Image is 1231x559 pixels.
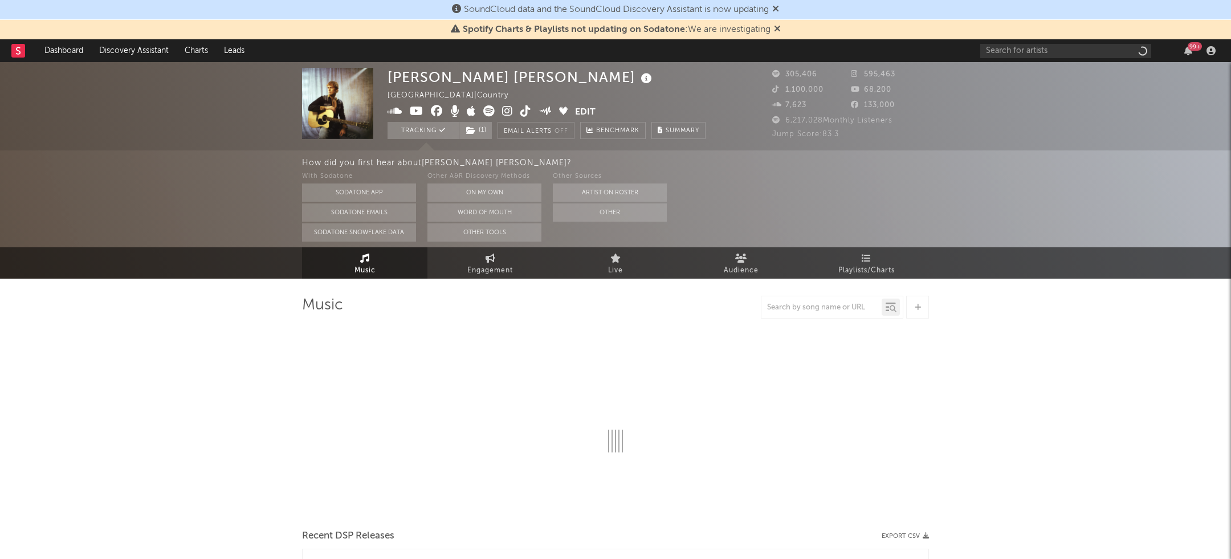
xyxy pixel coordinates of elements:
[608,264,623,278] span: Live
[388,89,521,103] div: [GEOGRAPHIC_DATA] | Country
[216,39,252,62] a: Leads
[678,247,804,279] a: Audience
[724,264,759,278] span: Audience
[761,303,882,312] input: Search by song name or URL
[91,39,177,62] a: Discovery Assistant
[666,128,699,134] span: Summary
[388,68,655,87] div: [PERSON_NAME] [PERSON_NAME]
[302,170,416,183] div: With Sodatone
[427,247,553,279] a: Engagement
[772,117,892,124] span: 6,217,028 Monthly Listeners
[596,124,639,138] span: Benchmark
[772,5,779,14] span: Dismiss
[177,39,216,62] a: Charts
[851,71,895,78] span: 595,463
[302,529,394,543] span: Recent DSP Releases
[555,128,568,134] em: Off
[553,203,667,222] button: Other
[36,39,91,62] a: Dashboard
[463,25,771,34] span: : We are investigating
[467,264,513,278] span: Engagement
[459,122,492,139] span: ( 1 )
[388,122,459,139] button: Tracking
[553,183,667,202] button: Artist on Roster
[575,105,596,120] button: Edit
[427,183,541,202] button: On My Own
[772,71,817,78] span: 305,406
[1184,46,1192,55] button: 99+
[851,86,891,93] span: 68,200
[463,25,685,34] span: Spotify Charts & Playlists not updating on Sodatone
[774,25,781,34] span: Dismiss
[459,122,492,139] button: (1)
[464,5,769,14] span: SoundCloud data and the SoundCloud Discovery Assistant is now updating
[772,130,839,138] span: Jump Score: 83.3
[427,203,541,222] button: Word Of Mouth
[838,264,895,278] span: Playlists/Charts
[354,264,376,278] span: Music
[553,170,667,183] div: Other Sources
[302,203,416,222] button: Sodatone Emails
[651,122,706,139] button: Summary
[302,223,416,242] button: Sodatone Snowflake Data
[980,44,1151,58] input: Search for artists
[302,247,427,279] a: Music
[772,101,806,109] span: 7,623
[804,247,929,279] a: Playlists/Charts
[427,170,541,183] div: Other A&R Discovery Methods
[882,533,929,540] button: Export CSV
[580,122,646,139] a: Benchmark
[772,86,824,93] span: 1,100,000
[553,247,678,279] a: Live
[302,183,416,202] button: Sodatone App
[427,223,541,242] button: Other Tools
[498,122,574,139] button: Email AlertsOff
[1188,42,1202,51] div: 99 +
[302,156,1231,170] div: How did you first hear about [PERSON_NAME] [PERSON_NAME] ?
[851,101,895,109] span: 133,000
